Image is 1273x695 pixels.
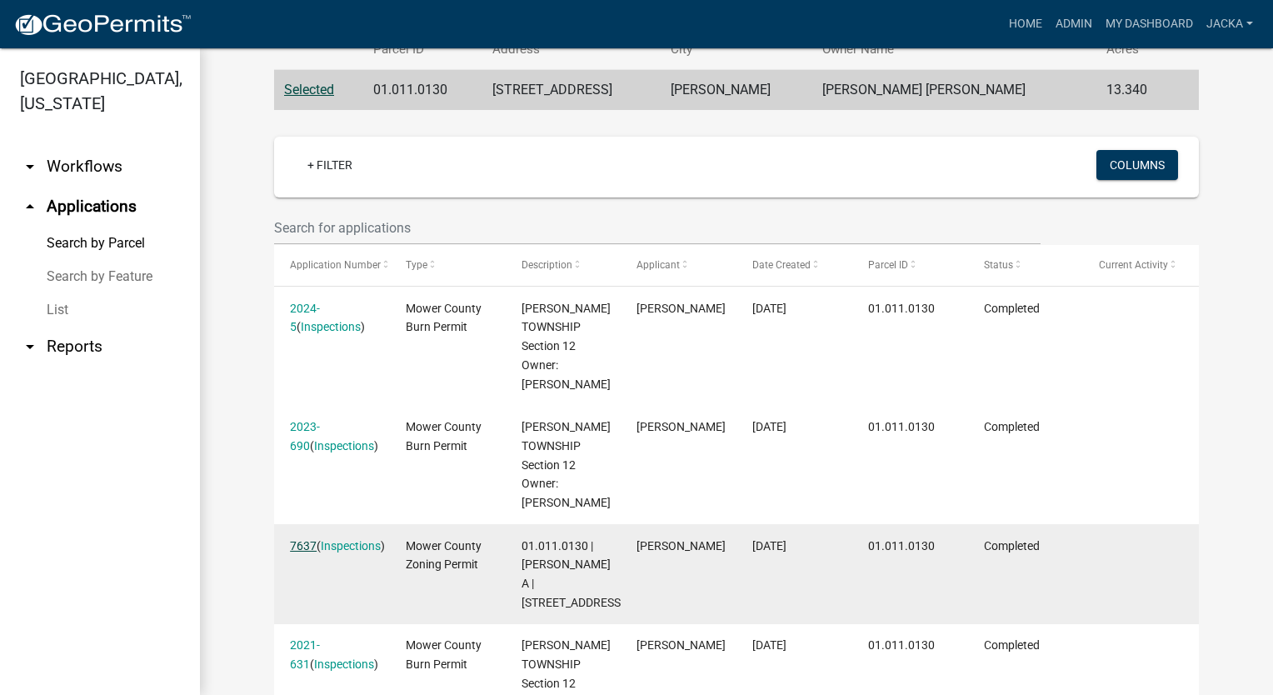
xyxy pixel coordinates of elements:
a: Inspections [301,320,361,333]
span: Completed [984,638,1040,652]
datatable-header-cell: Applicant [621,245,736,285]
i: arrow_drop_up [20,197,40,217]
a: Admin [1049,8,1099,40]
span: Applicant [636,259,680,271]
span: Mower County Zoning Permit [406,539,482,572]
span: Completed [984,539,1040,552]
th: Address [482,30,660,69]
a: 2023-690 [290,420,320,452]
span: 12/01/2023 [752,420,786,433]
span: Completed [984,420,1040,433]
span: 01.011.0130 [868,539,935,552]
datatable-header-cell: Type [390,245,506,285]
th: Acres [1096,30,1174,69]
input: Search for applications [274,211,1041,245]
span: Matt Simon [636,539,726,552]
datatable-header-cell: Parcel ID [852,245,968,285]
td: 01.011.0130 [363,70,483,111]
td: [PERSON_NAME] [PERSON_NAME] [812,70,1096,111]
th: City [661,30,813,69]
th: Parcel ID [363,30,483,69]
datatable-header-cell: Status [968,245,1084,285]
td: 13.340 [1096,70,1174,111]
datatable-header-cell: Description [506,245,622,285]
span: Matt Simon [636,420,726,433]
span: Type [406,259,427,271]
span: Mower County Burn Permit [406,420,482,452]
div: ( ) [290,299,373,337]
a: 7637 [290,539,317,552]
span: Mower County Burn Permit [406,638,482,671]
datatable-header-cell: Application Number [274,245,390,285]
span: 01.011.0130 [868,420,935,433]
i: arrow_drop_down [20,337,40,357]
span: Current Activity [1099,259,1168,271]
span: Matt Simon [636,302,726,315]
span: Completed [984,302,1040,315]
a: Inspections [314,657,374,671]
a: Inspections [314,439,374,452]
a: Selected [284,82,334,97]
div: ( ) [290,636,373,674]
span: Matt Simon [636,638,726,652]
span: Mower County Burn Permit [406,302,482,334]
a: Inspections [321,539,381,552]
span: 01.011.0130 [868,302,935,315]
i: arrow_drop_down [20,157,40,177]
a: My Dashboard [1099,8,1200,40]
span: 01/01/2024 [752,302,786,315]
a: Home [1002,8,1049,40]
span: ADAMS TOWNSHIP Section 12 Owner: SIMON MATTHEW A [522,420,611,509]
td: [STREET_ADDRESS] [482,70,660,111]
span: ADAMS TOWNSHIP Section 12 Owner: SIMON MATTHEW A [522,302,611,391]
datatable-header-cell: Current Activity [1083,245,1199,285]
span: Description [522,259,572,271]
span: Application Number [290,259,381,271]
span: 01.011.0130 [868,638,935,652]
a: + Filter [294,150,366,180]
a: 2024-5 [290,302,320,334]
span: Parcel ID [868,259,908,271]
th: Owner Name [812,30,1096,69]
div: ( ) [290,537,373,556]
span: Status [984,259,1013,271]
a: 2021-631 [290,638,320,671]
td: [PERSON_NAME] [661,70,813,111]
span: 07/17/2021 [752,638,786,652]
span: 09/21/2022 [752,539,786,552]
button: Columns [1096,150,1178,180]
datatable-header-cell: Date Created [736,245,852,285]
a: jacka [1200,8,1260,40]
span: Date Created [752,259,811,271]
span: 01.011.0130 | SIMON MATTHEW A | 67107 150TH ST [522,539,624,609]
div: ( ) [290,417,373,456]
